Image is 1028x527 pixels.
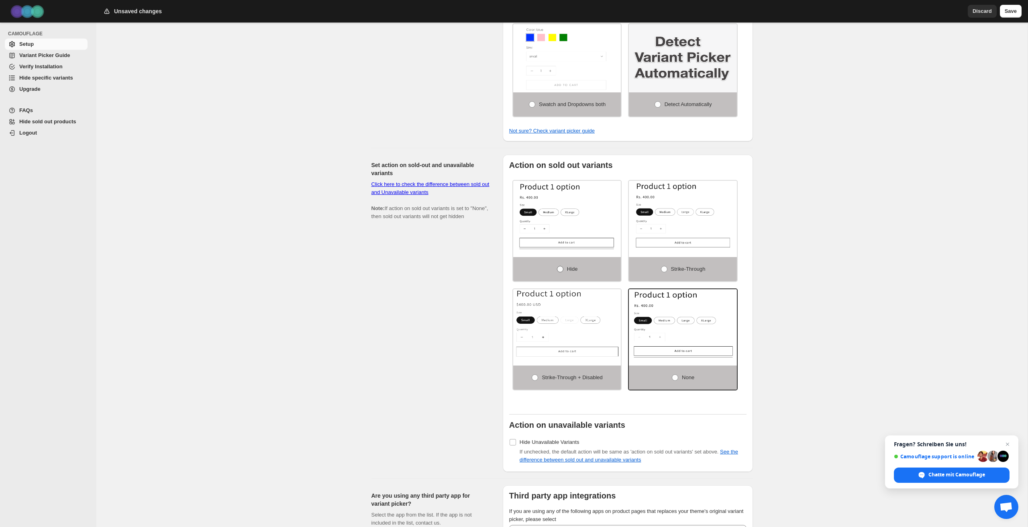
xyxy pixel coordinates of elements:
img: Hide [513,181,621,249]
span: Setup [19,41,34,47]
a: FAQs [5,105,88,116]
span: If you are using any of the following apps on product pages that replaces your theme's original v... [509,508,744,522]
b: Action on unavailable variants [509,421,625,429]
span: Strike-through [671,266,706,272]
span: CAMOUFLAGE [8,31,91,37]
span: FAQs [19,107,33,113]
span: Hide [567,266,578,272]
a: Logout [5,127,88,139]
span: Hide specific variants [19,75,73,81]
span: Camouflage support is online [894,453,975,460]
span: Chatte mit Camouflage [928,471,985,478]
b: Third party app integrations [509,491,616,500]
h2: Unsaved changes [114,7,162,15]
b: Action on sold out variants [509,161,613,170]
span: Select the app from the list. If the app is not included in the list, contact us. [371,512,472,526]
span: Fragen? Schreiben Sie uns! [894,441,1010,447]
img: Strike-through + Disabled [513,289,621,357]
h2: Are you using any third party app for variant picker? [371,492,490,508]
span: Chat schließen [1003,439,1012,449]
img: None [629,289,737,357]
div: Chat öffnen [994,495,1018,519]
a: Hide specific variants [5,72,88,84]
span: Logout [19,130,37,136]
span: Hide Unavailable Variants [520,439,579,445]
span: If unchecked, the default action will be same as 'action on sold out variants' set above. [520,449,738,463]
a: Setup [5,39,88,50]
button: Save [1000,5,1022,18]
span: None [682,374,694,380]
button: Discard [968,5,997,18]
span: Variant Picker Guide [19,52,70,58]
a: Verify Installation [5,61,88,72]
img: Detect Automatically [629,24,737,92]
img: Swatch and Dropdowns both [513,24,621,92]
div: Chatte mit Camouflage [894,468,1010,483]
a: Click here to check the difference between sold out and Unavailable variants [371,181,490,195]
a: Hide sold out products [5,116,88,127]
span: Swatch and Dropdowns both [539,101,606,107]
a: Not sure? Check variant picker guide [509,128,595,134]
span: Discard [973,7,992,15]
a: Upgrade [5,84,88,95]
b: Note: [371,205,385,211]
a: Variant Picker Guide [5,50,88,61]
img: Strike-through [629,181,737,249]
h2: Set action on sold-out and unavailable variants [371,161,490,177]
span: Hide sold out products [19,118,76,125]
span: Detect Automatically [665,101,712,107]
span: If action on sold out variants is set to "None", then sold out variants will not get hidden [371,181,490,219]
span: Verify Installation [19,63,63,69]
span: Strike-through + Disabled [542,374,602,380]
span: Save [1005,7,1017,15]
span: Upgrade [19,86,41,92]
